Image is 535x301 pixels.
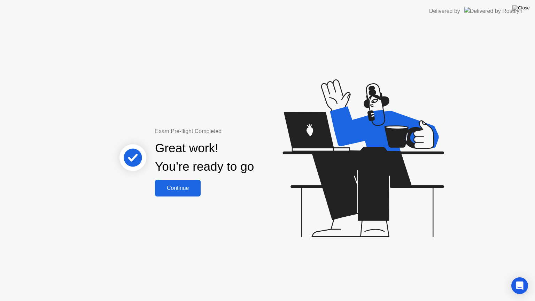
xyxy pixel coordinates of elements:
[155,180,201,196] button: Continue
[429,7,460,15] div: Delivered by
[511,277,528,294] div: Open Intercom Messenger
[512,5,530,11] img: Close
[464,7,522,15] img: Delivered by Rosalyn
[155,127,299,136] div: Exam Pre-flight Completed
[157,185,199,191] div: Continue
[155,139,254,176] div: Great work! You’re ready to go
